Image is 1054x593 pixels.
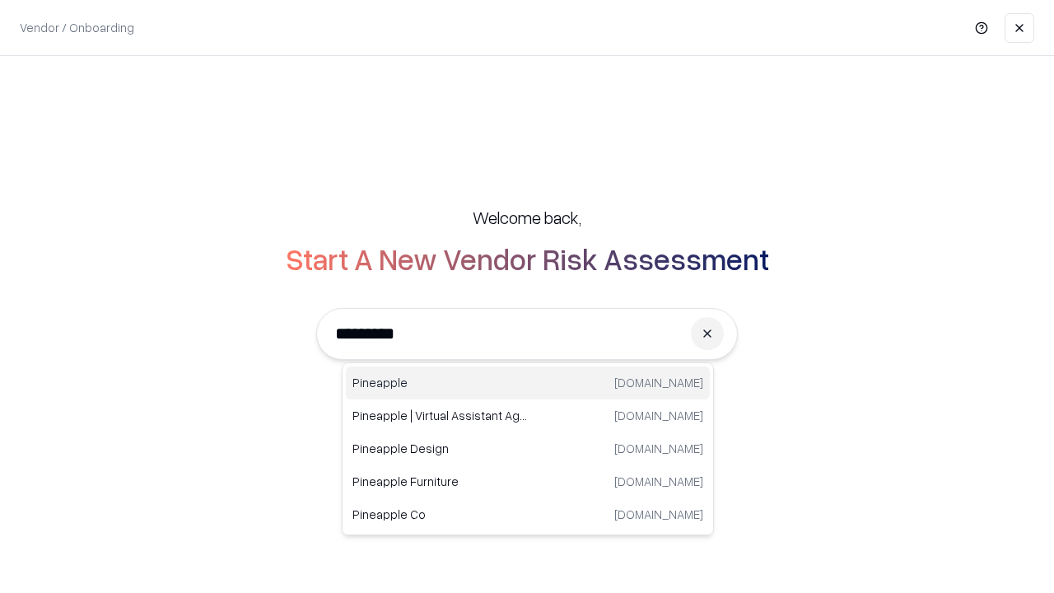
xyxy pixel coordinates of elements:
p: Pineapple Co [352,506,528,523]
p: [DOMAIN_NAME] [614,374,703,391]
p: [DOMAIN_NAME] [614,473,703,490]
h2: Start A New Vendor Risk Assessment [286,242,769,275]
h5: Welcome back, [473,206,581,229]
p: Vendor / Onboarding [20,19,134,36]
p: [DOMAIN_NAME] [614,440,703,457]
p: [DOMAIN_NAME] [614,506,703,523]
div: Suggestions [342,362,714,535]
p: Pineapple Design [352,440,528,457]
p: [DOMAIN_NAME] [614,407,703,424]
p: Pineapple [352,374,528,391]
p: Pineapple | Virtual Assistant Agency [352,407,528,424]
p: Pineapple Furniture [352,473,528,490]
